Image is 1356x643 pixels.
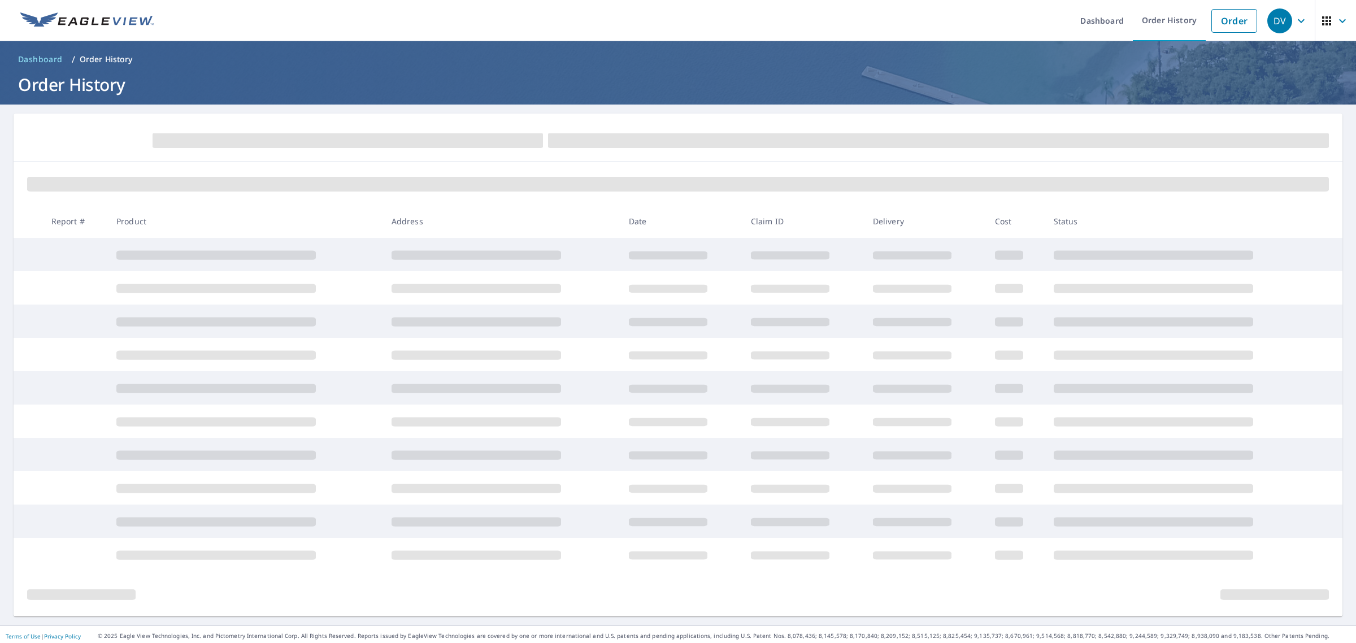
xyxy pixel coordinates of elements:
[6,633,81,640] p: |
[107,205,383,238] th: Product
[18,54,63,65] span: Dashboard
[6,632,41,640] a: Terms of Use
[72,53,75,66] li: /
[986,205,1045,238] th: Cost
[44,632,81,640] a: Privacy Policy
[80,54,133,65] p: Order History
[620,205,742,238] th: Date
[14,50,1342,68] nav: breadcrumb
[98,632,1350,640] p: © 2025 Eagle View Technologies, Inc. and Pictometry International Corp. All Rights Reserved. Repo...
[14,50,67,68] a: Dashboard
[42,205,107,238] th: Report #
[742,205,864,238] th: Claim ID
[1211,9,1257,33] a: Order
[383,205,620,238] th: Address
[864,205,986,238] th: Delivery
[20,12,154,29] img: EV Logo
[1267,8,1292,33] div: DV
[1045,205,1320,238] th: Status
[14,73,1342,96] h1: Order History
